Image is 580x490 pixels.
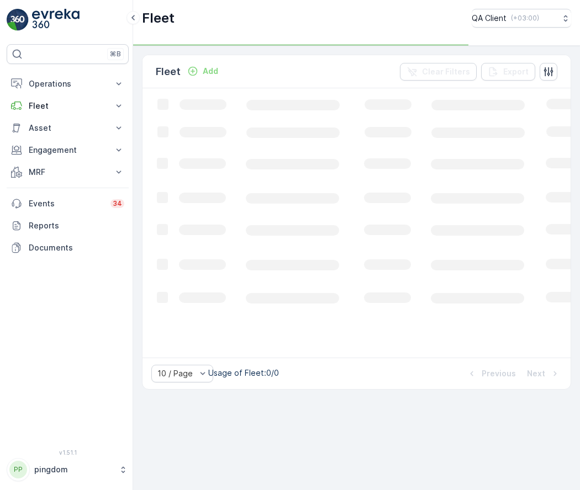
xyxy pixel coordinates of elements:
[29,198,104,209] p: Events
[7,139,129,161] button: Engagement
[29,122,107,134] p: Asset
[110,50,121,58] p: ⌘B
[503,66,529,77] p: Export
[7,9,29,31] img: logo
[34,464,113,475] p: pingdom
[511,14,539,23] p: ( +03:00 )
[481,63,535,81] button: Export
[32,9,80,31] img: logo_light-DOdMpM7g.png
[156,64,181,79] p: Fleet
[9,461,27,478] div: PP
[29,167,107,178] p: MRF
[7,117,129,139] button: Asset
[113,199,122,208] p: 34
[422,66,470,77] p: Clear Filters
[203,66,218,77] p: Add
[7,215,129,237] a: Reports
[29,242,124,253] p: Documents
[208,367,279,379] p: Usage of Fleet : 0/0
[482,368,516,379] p: Previous
[7,73,129,95] button: Operations
[7,95,129,117] button: Fleet
[526,367,562,380] button: Next
[465,367,517,380] button: Previous
[400,63,477,81] button: Clear Filters
[7,193,129,215] a: Events34
[7,458,129,481] button: PPpingdom
[183,65,223,78] button: Add
[142,9,175,27] p: Fleet
[527,368,545,379] p: Next
[29,220,124,231] p: Reports
[7,237,129,259] a: Documents
[472,13,507,24] p: QA Client
[29,100,107,111] p: Fleet
[7,161,129,183] button: MRF
[29,78,107,89] p: Operations
[472,9,571,28] button: QA Client(+03:00)
[7,449,129,456] span: v 1.51.1
[29,145,107,156] p: Engagement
